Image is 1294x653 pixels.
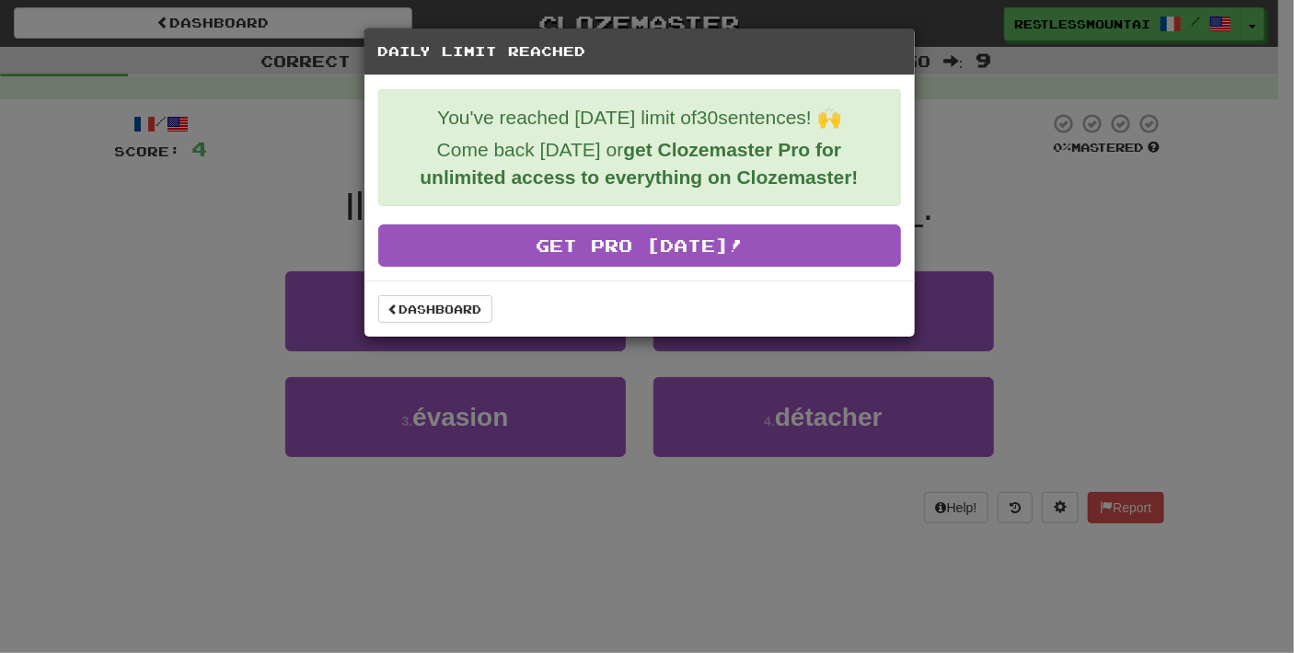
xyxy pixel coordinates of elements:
a: Dashboard [378,295,492,323]
h5: Daily Limit Reached [378,42,901,61]
p: You've reached [DATE] limit of 30 sentences! 🙌 [393,104,886,132]
a: Get Pro [DATE]! [378,224,901,267]
strong: get Clozemaster Pro for unlimited access to everything on Clozemaster! [420,139,858,188]
p: Come back [DATE] or [393,136,886,191]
